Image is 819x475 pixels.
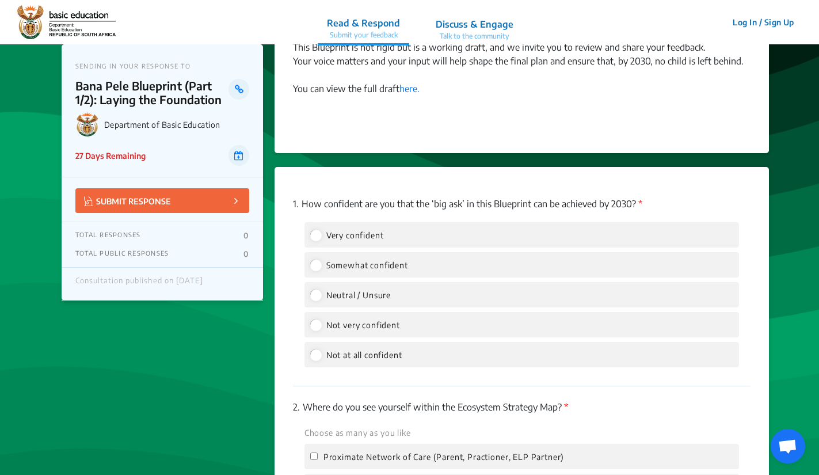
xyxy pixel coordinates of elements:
input: Proximate Network of Care (Parent, Practioner, ELP Partner) [310,453,318,460]
span: Not very confident [326,320,400,330]
p: TOTAL PUBLIC RESPONSES [75,249,169,259]
p: Read & Respond [327,16,400,30]
div: You can view the full draft [293,82,751,109]
a: Open chat [771,429,805,463]
p: SUBMIT RESPONSE [84,194,171,207]
p: Submit your feedback [327,30,400,40]
span: Neutral / Unsure [326,290,391,300]
img: Department of Basic Education logo [75,112,100,136]
p: SENDING IN YOUR RESPONSE TO [75,62,249,70]
span: Somewhat confident [326,260,408,270]
input: Not at all confident [310,349,321,360]
label: Choose as many as you like [304,427,411,439]
span: Very confident [326,230,384,240]
a: here. [399,83,420,94]
div: Your voice matters and your input will help shape the final plan and ensure that, by 2030, no chi... [293,54,751,82]
p: Where do you see yourself within the Ecosystem Strategy Map? [293,400,751,414]
div: This Blueprint is not rigid but is a working draft, and we invite you to review and share your fe... [293,40,751,54]
p: Talk to the community [436,31,513,41]
button: SUBMIT RESPONSE [75,188,249,213]
p: Department of Basic Education [104,120,249,130]
p: 0 [243,249,249,259]
img: Vector.jpg [84,196,93,206]
input: Somewhat confident [310,260,321,270]
p: TOTAL RESPONSES [75,231,141,240]
span: Not at all confident [326,350,402,360]
img: r3bhv9o7vttlwasn7lg2llmba4yf [17,5,116,40]
p: Bana Pele Blueprint (Part 1/2): Laying the Foundation [75,79,229,107]
span: 2. [293,401,300,413]
input: Not very confident [310,320,321,330]
p: Discuss & Engage [436,17,513,31]
p: How confident are you that the ‘big ask’ in this Blueprint can be achieved by 2030? [293,197,751,211]
span: Proximate Network of Care (Parent, Practioner, ELP Partner) [323,452,565,462]
input: Neutral / Unsure [310,290,321,300]
button: Log In / Sign Up [725,13,802,31]
input: Very confident [310,230,321,240]
span: 1. [293,198,299,210]
p: 0 [243,231,249,240]
div: Consultation published on [DATE] [75,276,203,291]
p: 27 Days Remaining [75,150,146,162]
